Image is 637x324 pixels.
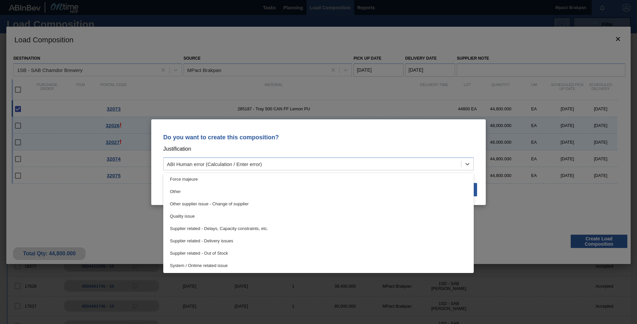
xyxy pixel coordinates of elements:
p: Do you want to create this composition? [163,134,474,141]
div: Supplier related - Delays, Capacity constraints, etc. [163,222,474,235]
div: Other [163,185,474,198]
div: Force majeure [163,173,474,185]
div: System / Ontime related issue [163,259,474,272]
div: Quality issue [163,210,474,222]
p: Justification [163,145,474,153]
div: Supplier related - Delivery issues [163,235,474,247]
div: Supplier related - Out of Stock [163,247,474,259]
div: ABI Human error (Calculation / Enter error) [167,161,262,167]
div: Other supplier issue - Change of supplier [163,198,474,210]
